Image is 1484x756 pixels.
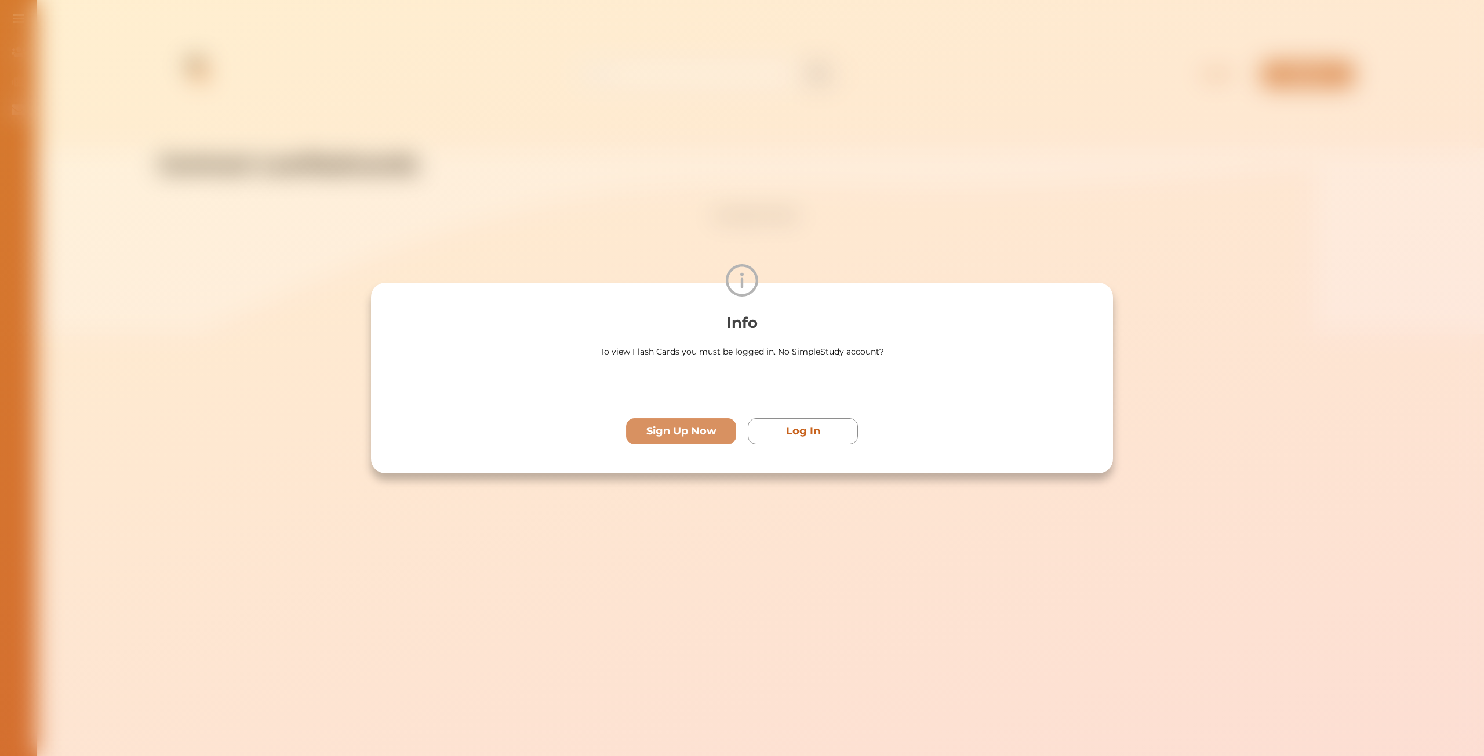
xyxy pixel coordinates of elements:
[646,423,716,439] p: Sign Up Now
[600,346,884,358] div: To view Flash Cards you must be logged in. No SimpleStudy account?
[786,423,820,439] p: Log In
[626,418,736,444] button: [object Object]
[748,418,858,444] button: [object Object]
[408,312,1076,334] p: Info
